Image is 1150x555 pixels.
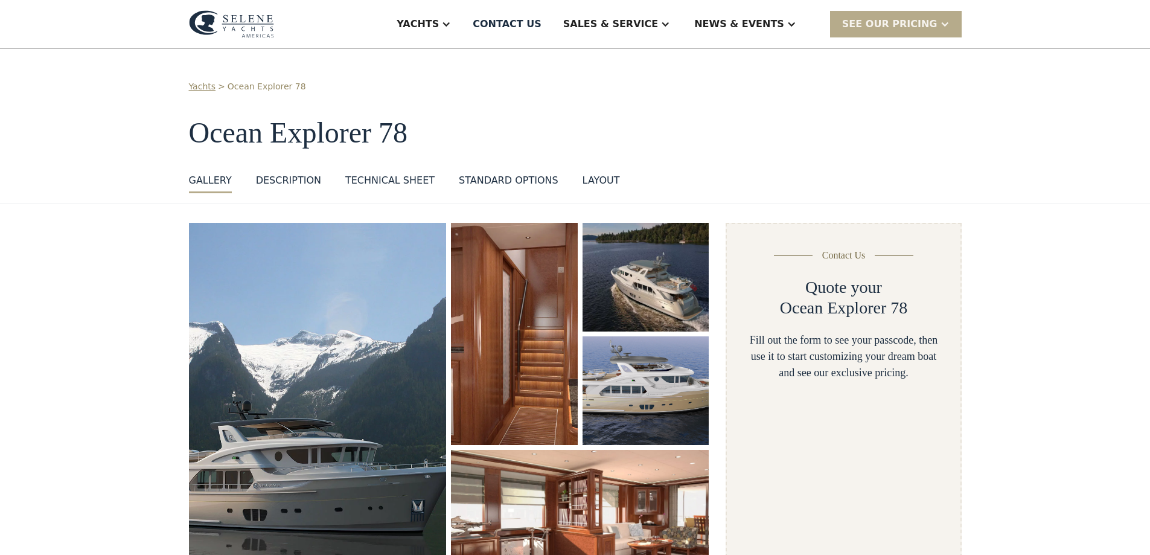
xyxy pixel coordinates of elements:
[345,173,435,188] div: Technical sheet
[583,223,709,332] a: open lightbox
[746,332,941,381] div: Fill out the form to see your passcode, then use it to start customizing your dream boat and see ...
[189,173,232,188] div: GALLERY
[822,248,866,263] div: Contact Us
[805,277,882,298] h2: Quote your
[583,173,620,188] div: layout
[189,80,216,93] a: Yachts
[563,17,658,31] div: Sales & Service
[830,11,962,37] div: SEE Our Pricing
[189,173,232,193] a: GALLERY
[842,17,938,31] div: SEE Our Pricing
[583,173,620,193] a: layout
[459,173,558,188] div: standard options
[583,336,709,445] a: open lightbox
[397,17,439,31] div: Yachts
[459,173,558,193] a: standard options
[473,17,541,31] div: Contact US
[228,80,306,93] a: Ocean Explorer 78
[345,173,435,193] a: Technical sheet
[218,80,225,93] div: >
[189,10,274,38] img: logo
[780,298,907,318] h2: Ocean Explorer 78
[451,223,577,445] a: open lightbox
[256,173,321,188] div: DESCRIPTION
[694,17,784,31] div: News & EVENTS
[256,173,321,193] a: DESCRIPTION
[189,117,962,149] h1: Ocean Explorer 78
